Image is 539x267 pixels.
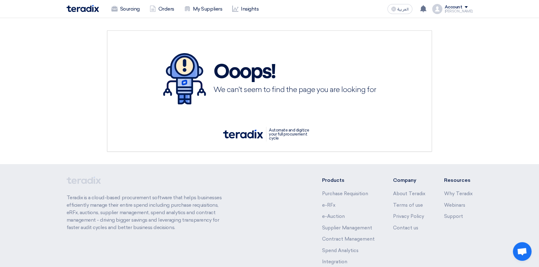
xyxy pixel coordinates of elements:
[397,7,409,12] span: العربية
[223,130,263,138] img: tx_logo.svg
[322,236,374,242] a: Contract Management
[444,177,473,184] li: Resources
[322,259,347,265] a: Integration
[227,2,264,16] a: Insights
[393,177,425,184] li: Company
[179,2,227,16] a: My Suppliers
[444,214,463,219] a: Support
[106,2,145,16] a: Sourcing
[322,214,344,219] a: e-Auction
[213,62,376,82] h1: Ooops!
[393,191,425,196] a: About Teradix
[322,225,372,231] a: Supplier Management
[387,4,412,14] button: العربية
[393,202,423,208] a: Terms of use
[213,87,376,94] h3: We can’t seem to find the page you are looking for
[513,242,532,261] a: Open chat
[393,214,424,219] a: Privacy Policy
[67,5,99,12] img: Teradix logo
[393,225,418,231] a: Contact us
[445,5,462,10] div: Account
[432,4,442,14] img: profile_test.png
[445,10,473,13] div: [PERSON_NAME]
[266,127,316,141] p: Automate and digitize your full procurement cycle
[163,53,206,104] img: 404.svg
[444,191,473,196] a: Why Teradix
[322,177,374,184] li: Products
[322,248,358,253] a: Spend Analytics
[322,191,368,196] a: Purchase Requisition
[145,2,179,16] a: Orders
[322,202,335,208] a: e-RFx
[444,202,465,208] a: Webinars
[67,194,229,231] p: Teradix is a cloud-based procurement software that helps businesses efficiently manage their enti...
